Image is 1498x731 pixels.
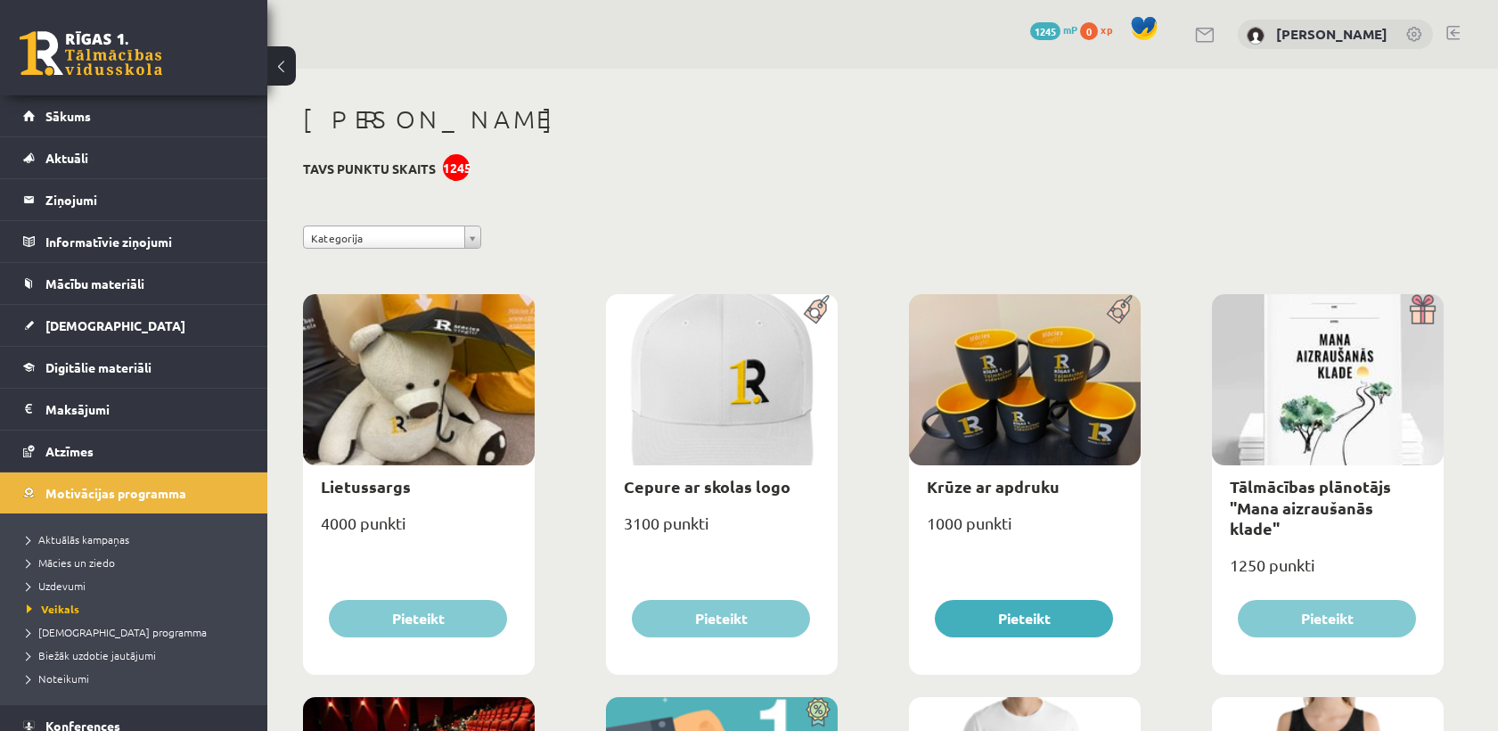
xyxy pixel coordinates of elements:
button: Pieteikt [1238,600,1416,637]
a: Sākums [23,95,245,136]
span: Atzīmes [45,443,94,459]
a: 0 xp [1080,22,1121,37]
a: Uzdevumi [27,578,250,594]
a: Noteikumi [27,670,250,686]
legend: Ziņojumi [45,179,245,220]
img: Dāvana ar pārsteigumu [1404,294,1444,324]
a: Mācību materiāli [23,263,245,304]
a: Biežāk uzdotie jautājumi [27,647,250,663]
div: 4000 punkti [303,508,535,553]
a: Rīgas 1. Tālmācības vidusskola [20,31,162,76]
span: Aktuālās kampaņas [27,532,129,546]
a: Lietussargs [321,476,411,497]
span: mP [1063,22,1077,37]
span: Noteikumi [27,671,89,686]
span: Digitālie materiāli [45,359,151,375]
span: [DEMOGRAPHIC_DATA] [45,317,185,333]
a: Krūze ar apdruku [927,476,1060,497]
h1: [PERSON_NAME] [303,104,1444,135]
legend: Maksājumi [45,389,245,430]
span: 1245 [1030,22,1060,40]
a: Digitālie materiāli [23,347,245,388]
a: [DEMOGRAPHIC_DATA] [23,305,245,346]
a: 1245 mP [1030,22,1077,37]
h3: Tavs punktu skaits [303,161,436,177]
button: Pieteikt [935,600,1113,637]
div: 3100 punkti [606,508,838,553]
img: Populāra prece [1101,294,1141,324]
span: 0 [1080,22,1098,40]
span: Aktuāli [45,150,88,166]
img: Atlaide [798,697,838,727]
div: 1245 [443,154,470,181]
span: Veikals [27,602,79,616]
span: Biežāk uzdotie jautājumi [27,648,156,662]
span: xp [1101,22,1112,37]
img: Populāra prece [798,294,838,324]
a: Informatīvie ziņojumi [23,221,245,262]
a: Veikals [27,601,250,617]
a: [DEMOGRAPHIC_DATA] programma [27,624,250,640]
div: 1000 punkti [909,508,1141,553]
a: Aktuālās kampaņas [27,531,250,547]
a: Ziņojumi [23,179,245,220]
span: [DEMOGRAPHIC_DATA] programma [27,625,207,639]
span: Uzdevumi [27,579,86,593]
a: Atzīmes [23,431,245,472]
a: [PERSON_NAME] [1276,25,1387,43]
a: Motivācijas programma [23,472,245,513]
a: Maksājumi [23,389,245,430]
a: Aktuāli [23,137,245,178]
a: Cepure ar skolas logo [624,476,790,497]
div: 1250 punkti [1212,550,1444,595]
button: Pieteikt [632,600,810,637]
a: Mācies un ziedo [27,554,250,571]
span: Mācību materiāli [45,275,144,292]
span: Mācies un ziedo [27,555,115,570]
span: Motivācijas programma [45,485,186,501]
a: Kategorija [303,226,481,249]
a: Tālmācības plānotājs "Mana aizraušanās klade" [1230,476,1391,538]
span: Kategorija [311,226,457,250]
span: Sākums [45,108,91,124]
legend: Informatīvie ziņojumi [45,221,245,262]
img: Viktorija Ivanova [1247,27,1265,45]
button: Pieteikt [329,600,507,637]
